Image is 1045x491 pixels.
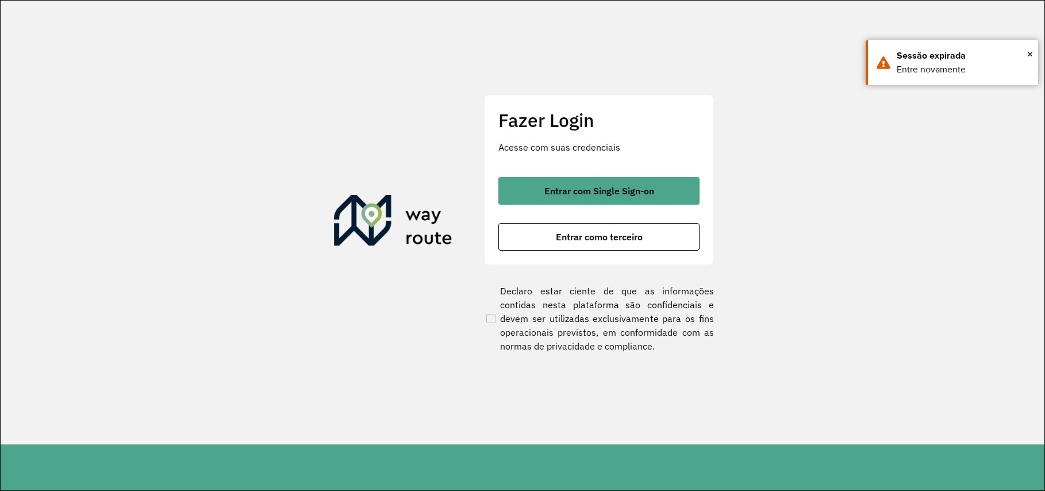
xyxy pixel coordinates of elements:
[544,186,654,195] span: Entrar com Single Sign-on
[897,49,1029,63] div: Sessão expirada
[556,232,643,241] span: Entrar como terceiro
[1027,45,1033,63] button: Close
[498,223,700,251] button: button
[484,284,714,353] label: Declaro estar ciente de que as informações contidas nesta plataforma são confidenciais e devem se...
[1027,45,1033,63] span: ×
[498,177,700,205] button: button
[334,195,452,250] img: Roteirizador AmbevTech
[897,63,1029,76] div: Entre novamente
[498,140,700,154] p: Acesse com suas credenciais
[498,109,700,131] h2: Fazer Login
